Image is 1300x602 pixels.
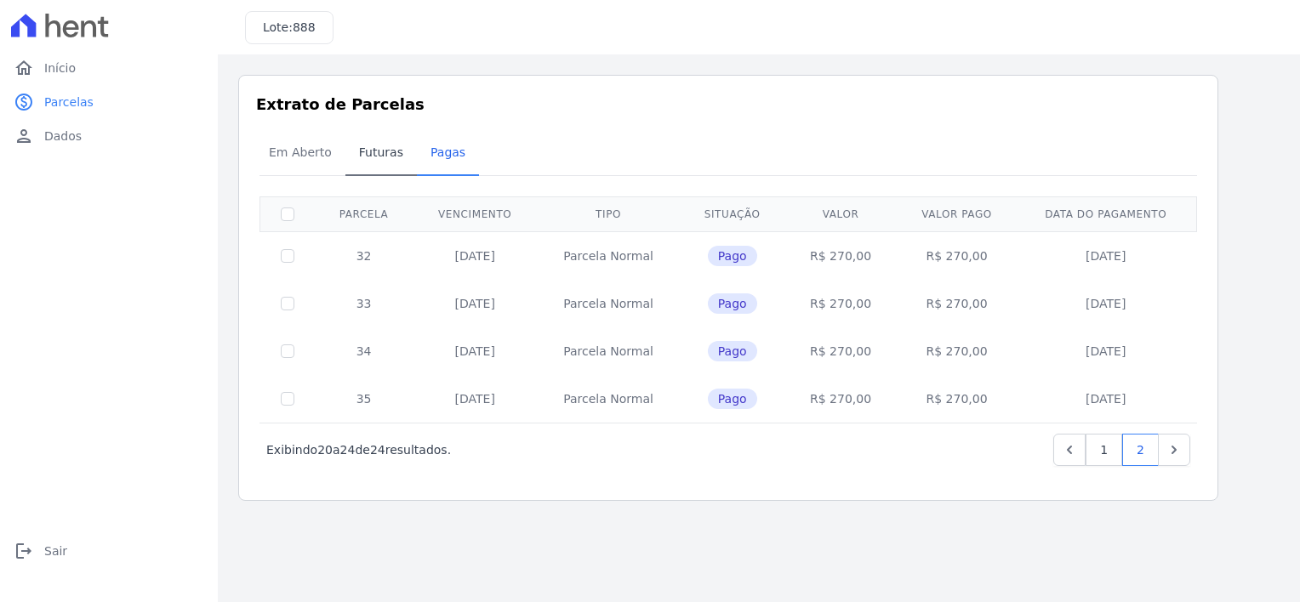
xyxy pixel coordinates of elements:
[14,58,34,78] i: home
[315,375,413,423] td: 35
[340,443,356,457] span: 24
[1018,375,1195,423] td: [DATE]
[537,375,679,423] td: Parcela Normal
[1158,434,1190,466] a: Next
[44,128,82,145] span: Dados
[255,132,345,176] a: Em Aberto
[413,375,537,423] td: [DATE]
[708,293,757,314] span: Pago
[44,542,67,559] span: Sair
[7,85,211,119] a: paidParcelas
[896,280,1017,327] td: R$ 270,00
[281,249,294,263] input: Só é possível selecionar pagamentos em aberto
[349,135,413,169] span: Futuras
[785,375,897,423] td: R$ 270,00
[1018,280,1195,327] td: [DATE]
[14,92,34,112] i: paid
[537,280,679,327] td: Parcela Normal
[293,20,316,34] span: 888
[785,196,897,231] th: Valor
[413,280,537,327] td: [DATE]
[281,297,294,310] input: Só é possível selecionar pagamentos em aberto
[537,196,679,231] th: Tipo
[785,280,897,327] td: R$ 270,00
[1018,327,1195,375] td: [DATE]
[896,375,1017,423] td: R$ 270,00
[1122,434,1159,466] a: 2
[413,196,537,231] th: Vencimento
[44,94,94,111] span: Parcelas
[7,534,211,568] a: logoutSair
[345,132,417,176] a: Futuras
[281,392,294,406] input: Só é possível selecionar pagamentos em aberto
[785,327,897,375] td: R$ 270,00
[1018,196,1195,231] th: Data do pagamento
[537,231,679,280] td: Parcela Normal
[1053,434,1086,466] a: Previous
[266,441,451,458] p: Exibindo a de resultados.
[417,132,479,176] a: Pagas
[420,135,476,169] span: Pagas
[14,541,34,561] i: logout
[317,443,333,457] span: 20
[315,196,413,231] th: Parcela
[14,126,34,146] i: person
[1018,231,1195,280] td: [DATE]
[370,443,385,457] span: 24
[315,231,413,280] td: 32
[7,51,211,85] a: homeInício
[708,341,757,361] span: Pago
[413,327,537,375] td: [DATE]
[256,93,1200,116] h3: Extrato de Parcelas
[315,280,413,327] td: 33
[708,246,757,266] span: Pago
[281,344,294,358] input: Só é possível selecionar pagamentos em aberto
[263,19,316,37] h3: Lote:
[708,389,757,409] span: Pago
[896,196,1017,231] th: Valor pago
[1086,434,1122,466] a: 1
[785,231,897,280] td: R$ 270,00
[259,135,342,169] span: Em Aberto
[413,231,537,280] td: [DATE]
[537,327,679,375] td: Parcela Normal
[44,60,76,77] span: Início
[315,327,413,375] td: 34
[680,196,785,231] th: Situação
[896,327,1017,375] td: R$ 270,00
[7,119,211,153] a: personDados
[896,231,1017,280] td: R$ 270,00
